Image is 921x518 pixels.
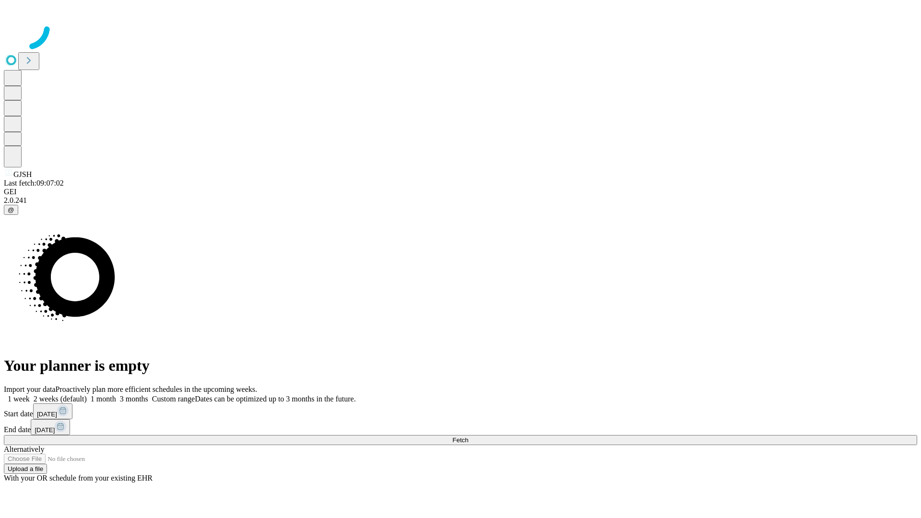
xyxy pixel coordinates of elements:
[91,395,116,403] span: 1 month
[4,445,44,453] span: Alternatively
[13,170,32,178] span: GJSH
[152,395,195,403] span: Custom range
[4,196,917,205] div: 2.0.241
[4,474,153,482] span: With your OR schedule from your existing EHR
[8,395,30,403] span: 1 week
[120,395,148,403] span: 3 months
[4,188,917,196] div: GEI
[8,206,14,213] span: @
[33,403,72,419] button: [DATE]
[4,435,917,445] button: Fetch
[4,179,64,187] span: Last fetch: 09:07:02
[4,205,18,215] button: @
[195,395,355,403] span: Dates can be optimized up to 3 months in the future.
[4,403,917,419] div: Start date
[4,385,56,393] span: Import your data
[452,436,468,444] span: Fetch
[4,419,917,435] div: End date
[34,395,87,403] span: 2 weeks (default)
[4,357,917,375] h1: Your planner is empty
[37,411,57,418] span: [DATE]
[35,426,55,434] span: [DATE]
[56,385,257,393] span: Proactively plan more efficient schedules in the upcoming weeks.
[31,419,70,435] button: [DATE]
[4,464,47,474] button: Upload a file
